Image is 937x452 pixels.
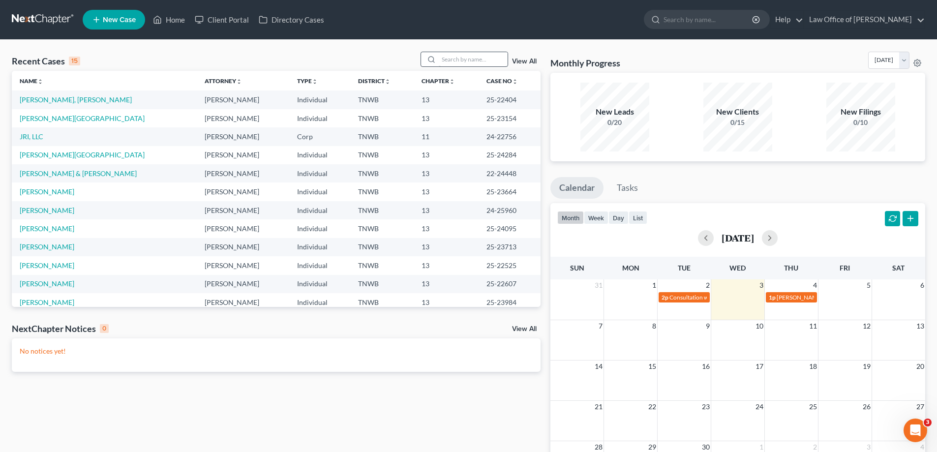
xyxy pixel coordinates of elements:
a: Nameunfold_more [20,77,43,85]
td: Individual [289,238,350,256]
div: New Clients [703,106,772,118]
span: 12 [862,320,872,332]
td: TNWB [350,127,414,146]
td: 13 [414,182,479,201]
h3: Monthly Progress [550,57,620,69]
a: Help [770,11,803,29]
a: [PERSON_NAME] [20,261,74,270]
i: unfold_more [312,79,318,85]
td: 25-22525 [479,256,541,274]
span: 4 [812,279,818,291]
span: 25 [808,401,818,413]
span: 15 [647,361,657,372]
td: TNWB [350,90,414,109]
a: Directory Cases [254,11,329,29]
span: 2p [662,294,668,301]
span: Sat [892,264,905,272]
td: 13 [414,219,479,238]
span: 7 [598,320,604,332]
td: [PERSON_NAME] [197,238,289,256]
button: month [557,211,584,224]
td: 25-23984 [479,293,541,311]
td: 13 [414,275,479,293]
td: [PERSON_NAME] [197,256,289,274]
span: 19 [862,361,872,372]
a: View All [512,326,537,332]
td: 22-24448 [479,164,541,182]
td: [PERSON_NAME] [197,127,289,146]
span: 17 [755,361,764,372]
td: 13 [414,201,479,219]
td: Individual [289,90,350,109]
i: unfold_more [449,79,455,85]
button: day [608,211,629,224]
p: No notices yet! [20,346,533,356]
a: [PERSON_NAME] [20,224,74,233]
div: Recent Cases [12,55,80,67]
span: Thu [784,264,798,272]
button: list [629,211,647,224]
div: 0/15 [703,118,772,127]
td: 11 [414,127,479,146]
a: [PERSON_NAME] & [PERSON_NAME] [20,169,137,178]
a: Law Office of [PERSON_NAME] [804,11,925,29]
td: 25-23664 [479,182,541,201]
div: 15 [69,57,80,65]
td: 25-24284 [479,146,541,164]
span: Wed [729,264,746,272]
span: 1 [651,279,657,291]
div: NextChapter Notices [12,323,109,334]
span: 3 [924,419,932,426]
td: Corp [289,127,350,146]
span: 24 [755,401,764,413]
td: 13 [414,146,479,164]
td: TNWB [350,256,414,274]
span: 5 [866,279,872,291]
td: TNWB [350,201,414,219]
a: [PERSON_NAME], [PERSON_NAME] [20,95,132,104]
td: Individual [289,164,350,182]
a: [PERSON_NAME] [20,206,74,214]
span: 27 [915,401,925,413]
td: Individual [289,182,350,201]
i: unfold_more [37,79,43,85]
td: 25-22607 [479,275,541,293]
div: 0/20 [580,118,649,127]
span: 6 [919,279,925,291]
span: Sun [570,264,584,272]
span: 18 [808,361,818,372]
td: Individual [289,201,350,219]
span: Mon [622,264,639,272]
span: 22 [647,401,657,413]
td: TNWB [350,219,414,238]
div: 0 [100,324,109,333]
span: 16 [701,361,711,372]
td: [PERSON_NAME] [197,164,289,182]
div: New Filings [826,106,895,118]
a: Case Nounfold_more [486,77,518,85]
a: Typeunfold_more [297,77,318,85]
span: Fri [840,264,850,272]
span: 23 [701,401,711,413]
td: 24-22756 [479,127,541,146]
iframe: Intercom live chat [904,419,927,442]
a: [PERSON_NAME] [20,242,74,251]
a: Client Portal [190,11,254,29]
a: [PERSON_NAME] [20,298,74,306]
span: 26 [862,401,872,413]
h2: [DATE] [722,233,754,243]
td: 25-23154 [479,109,541,127]
span: 9 [705,320,711,332]
a: [PERSON_NAME][GEOGRAPHIC_DATA] [20,151,145,159]
div: New Leads [580,106,649,118]
td: [PERSON_NAME] [197,109,289,127]
td: [PERSON_NAME] [197,182,289,201]
td: [PERSON_NAME] [197,219,289,238]
td: 25-22404 [479,90,541,109]
td: [PERSON_NAME] [197,90,289,109]
a: [PERSON_NAME][GEOGRAPHIC_DATA] [20,114,145,122]
span: New Case [103,16,136,24]
td: [PERSON_NAME] [197,201,289,219]
span: 1p [769,294,776,301]
td: Individual [289,146,350,164]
